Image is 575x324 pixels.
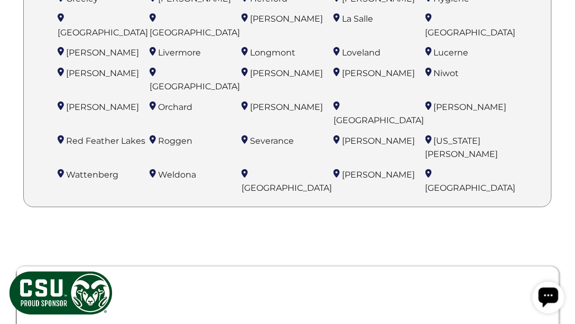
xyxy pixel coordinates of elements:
[250,14,323,24] span: [PERSON_NAME]
[58,27,148,38] span: [GEOGRAPHIC_DATA]
[342,14,373,24] span: La Salle
[342,136,415,146] span: [PERSON_NAME]
[250,68,323,78] span: [PERSON_NAME]
[8,270,114,316] img: CSU Sponsor Badge
[425,183,516,193] span: [GEOGRAPHIC_DATA]
[66,102,139,112] span: [PERSON_NAME]
[425,27,516,38] span: [GEOGRAPHIC_DATA]
[434,68,459,78] span: Niwot
[158,170,196,180] span: Weldona
[66,136,145,146] span: Red Feather Lakes
[242,183,332,193] span: [GEOGRAPHIC_DATA]
[434,48,469,58] span: Lucerne
[434,102,507,112] span: [PERSON_NAME]
[4,4,36,36] div: Open chat widget
[158,48,201,58] span: Livermore
[66,170,118,180] span: Wattenberg
[342,170,415,180] span: [PERSON_NAME]
[66,48,139,58] span: [PERSON_NAME]
[425,136,498,160] span: [US_STATE] [PERSON_NAME]
[150,27,240,38] span: [GEOGRAPHIC_DATA]
[66,68,139,78] span: [PERSON_NAME]
[342,48,381,58] span: Loveland
[150,81,240,91] span: [GEOGRAPHIC_DATA]
[250,102,323,112] span: [PERSON_NAME]
[342,68,415,78] span: [PERSON_NAME]
[158,102,192,112] span: Orchard
[250,136,294,146] span: Severance
[250,48,295,58] span: Longmont
[333,115,424,125] span: [GEOGRAPHIC_DATA]
[158,136,192,146] span: Roggen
